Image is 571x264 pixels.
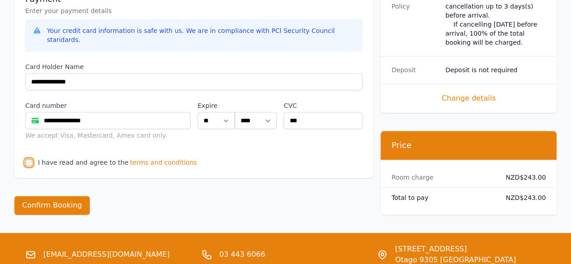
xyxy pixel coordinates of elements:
dd: Deposit is not required [446,65,546,74]
p: Enter your payment details [25,6,362,15]
div: We accept Visa, Mastercard, Amex card only. [25,131,190,140]
h3: Price [391,140,546,151]
dt: Total to pay [391,193,492,202]
dt: Room charge [391,173,492,182]
div: Your credit card information is safe with us. We are in compliance with PCI Security Council stan... [47,26,355,44]
span: [STREET_ADDRESS] [395,244,516,255]
button: Confirm Booking [14,196,90,215]
label: Expire [198,101,235,110]
dt: Deposit [391,65,438,74]
dd: NZD$243.00 [499,193,546,202]
a: [EMAIL_ADDRESS][DOMAIN_NAME] [43,249,170,260]
span: terms and conditions [130,158,197,167]
a: 03 443 6066 [219,249,265,260]
span: Change details [391,93,546,104]
label: . [235,101,277,110]
dd: NZD$243.00 [499,173,546,182]
label: I have read and agree to the [38,159,128,166]
label: Card Holder Name [25,62,362,71]
label: Card number [25,101,190,110]
label: CVC [283,101,362,110]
